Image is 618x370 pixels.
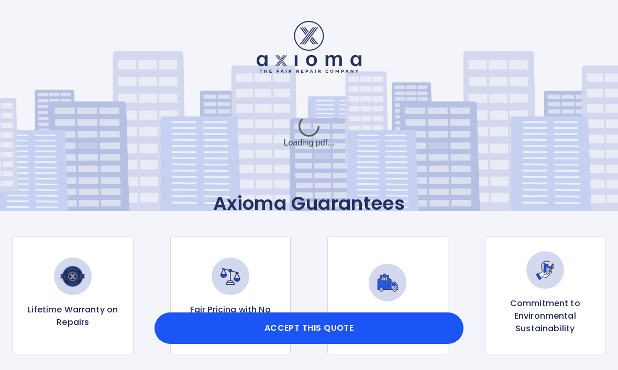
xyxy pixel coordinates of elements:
[54,257,92,295] img: Lifetime Warranty on Repairs
[494,297,597,335] p: Commitment to Environmental Sustainability
[13,192,605,215] p: Axioma Guarantees
[230,106,388,159] div: Loading pdf...
[212,257,249,295] img: Fair Pricing with No Hidden Fees
[369,264,406,301] img: Mobile Repair Services
[526,251,564,289] img: Commitment to Environmental Sustainability
[154,312,463,344] button: Accept this Quote
[257,21,361,73] img: Logo
[21,304,125,329] p: Lifetime Warranty on Repairs
[179,304,282,329] p: Fair Pricing with No Hidden Fees
[339,310,436,322] p: Mobile Repair Services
